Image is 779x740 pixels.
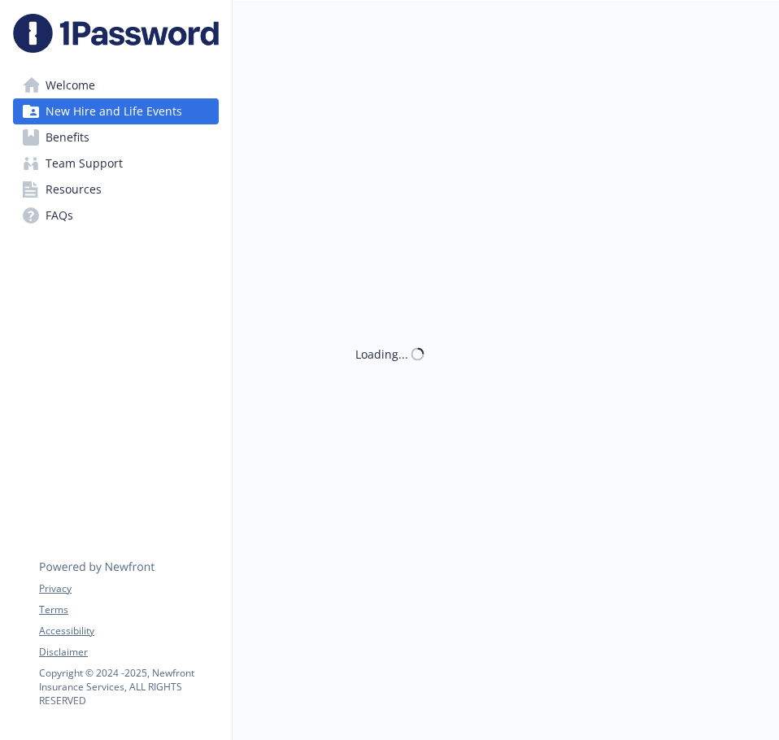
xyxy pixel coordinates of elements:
a: Resources [13,176,219,202]
span: Team Support [46,150,123,176]
a: Benefits [13,124,219,150]
div: Loading... [355,346,408,363]
a: Accessibility [39,624,218,638]
span: FAQs [46,202,73,229]
a: Privacy [39,581,218,596]
a: New Hire and Life Events [13,98,219,124]
a: FAQs [13,202,219,229]
a: Team Support [13,150,219,176]
span: Resources [46,176,102,202]
a: Disclaimer [39,645,218,659]
a: Terms [39,603,218,617]
p: Copyright © 2024 - 2025 , Newfront Insurance Services, ALL RIGHTS RESERVED [39,666,218,707]
a: Welcome [13,72,219,98]
span: Welcome [46,72,95,98]
span: New Hire and Life Events [46,98,182,124]
span: Benefits [46,124,89,150]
